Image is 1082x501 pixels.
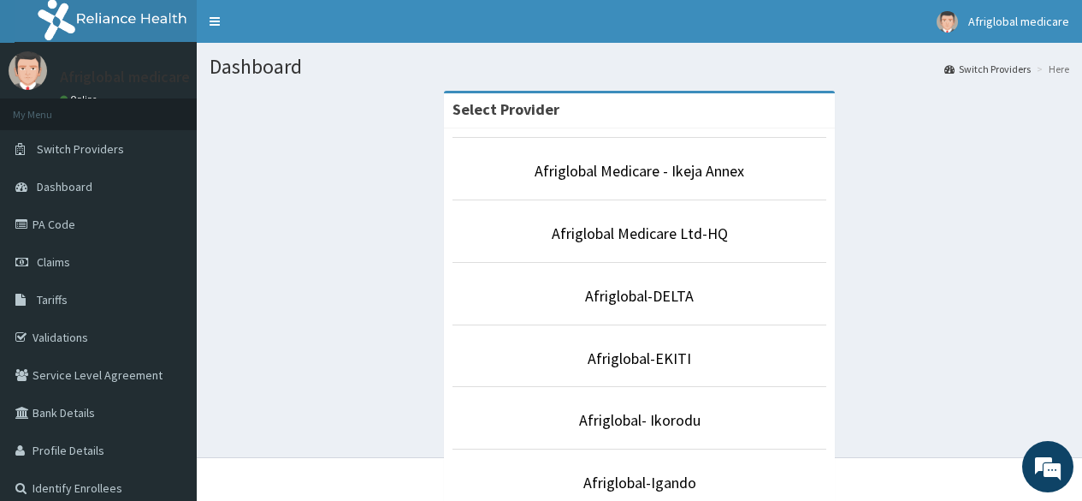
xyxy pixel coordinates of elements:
img: User Image [937,11,958,33]
a: Afriglobal Medicare - Ikeja Annex [535,161,744,181]
a: Switch Providers [944,62,1031,76]
a: Afriglobal Medicare Ltd-HQ [552,224,728,243]
img: User Image [9,51,47,90]
a: Afriglobal-Igando [583,473,696,492]
span: Claims [37,254,70,270]
p: Afriglobal medicare [60,69,190,85]
span: Afriglobal medicare [968,14,1069,29]
a: Online [60,93,101,105]
a: Afriglobal-EKITI [588,349,691,368]
span: Dashboard [37,179,92,194]
a: Afriglobal-DELTA [585,286,694,306]
a: Afriglobal- Ikorodu [579,410,701,430]
span: Tariffs [37,292,68,307]
span: Switch Providers [37,141,124,157]
strong: Select Provider [452,99,559,119]
li: Here [1032,62,1069,76]
h1: Dashboard [210,56,1069,78]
